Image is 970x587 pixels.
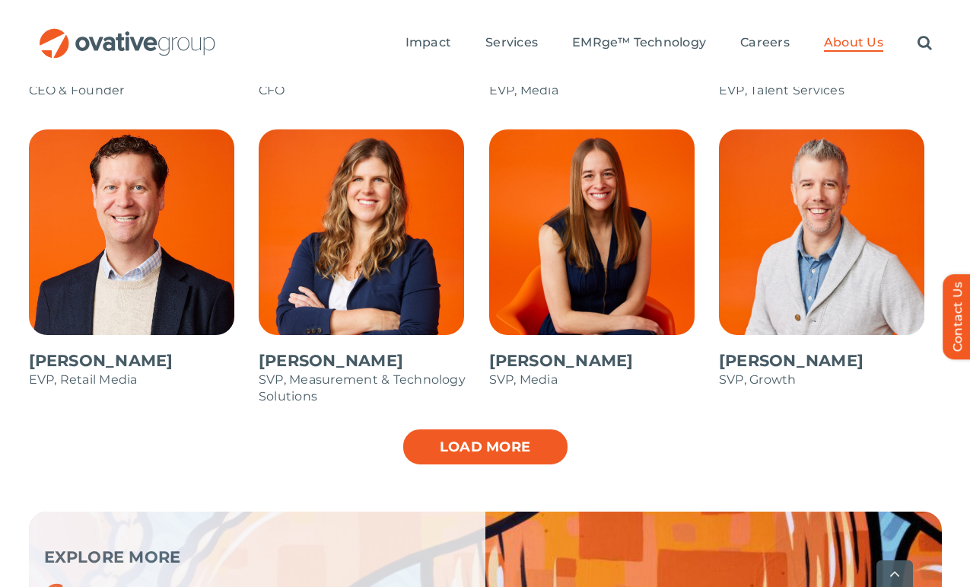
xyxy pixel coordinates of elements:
a: Search [918,35,932,52]
p: EXPLORE MORE [44,550,447,565]
a: EMRge™ Technology [572,35,706,52]
nav: Menu [405,19,932,68]
a: Services [485,35,538,52]
a: Impact [405,35,451,52]
span: Services [485,35,538,50]
span: Careers [740,35,790,50]
a: Load more [402,428,569,466]
a: Careers [740,35,790,52]
span: Impact [405,35,451,50]
a: About Us [824,35,883,52]
a: OG_Full_horizontal_RGB [38,27,217,41]
span: About Us [824,35,883,50]
span: EMRge™ Technology [572,35,706,50]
